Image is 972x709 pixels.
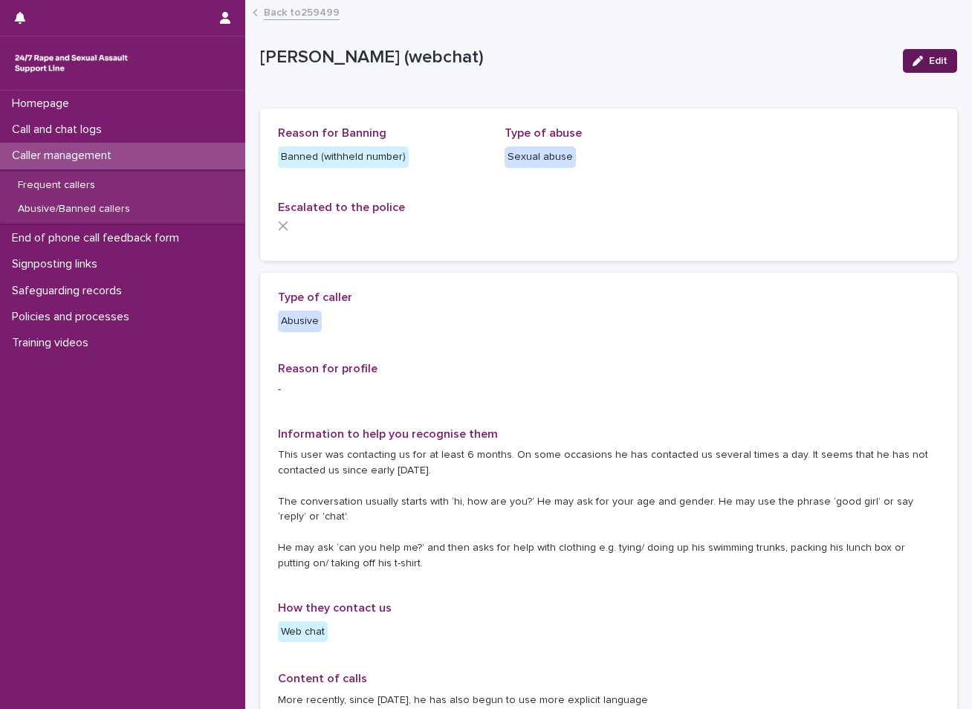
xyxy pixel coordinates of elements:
[6,203,142,216] p: Abusive/Banned callers
[929,56,947,66] span: Edit
[6,149,123,163] p: Caller management
[6,284,134,298] p: Safeguarding records
[6,123,114,137] p: Call and chat logs
[278,602,392,614] span: How they contact us
[903,49,957,73] button: Edit
[6,257,109,271] p: Signposting links
[278,621,328,643] div: Web chat
[278,673,367,684] span: Content of calls
[6,336,100,350] p: Training videos
[278,201,405,213] span: Escalated to the police
[278,382,939,398] p: -
[278,291,352,303] span: Type of caller
[12,48,131,78] img: rhQMoQhaT3yELyF149Cw
[6,310,141,324] p: Policies and processes
[505,146,576,168] div: Sexual abuse
[6,231,191,245] p: End of phone call feedback form
[278,146,409,168] div: Banned (withheld number)
[260,47,891,68] p: [PERSON_NAME] (webchat)
[278,428,498,440] span: Information to help you recognise them
[278,363,378,375] span: Reason for profile
[505,127,582,139] span: Type of abuse
[6,179,107,192] p: Frequent callers
[278,447,939,571] p: This user was contacting us for at least 6 months. On some occasions he has contacted us several ...
[278,311,322,332] div: Abusive
[264,3,340,20] a: Back to259499
[278,127,386,139] span: Reason for Banning
[6,97,81,111] p: Homepage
